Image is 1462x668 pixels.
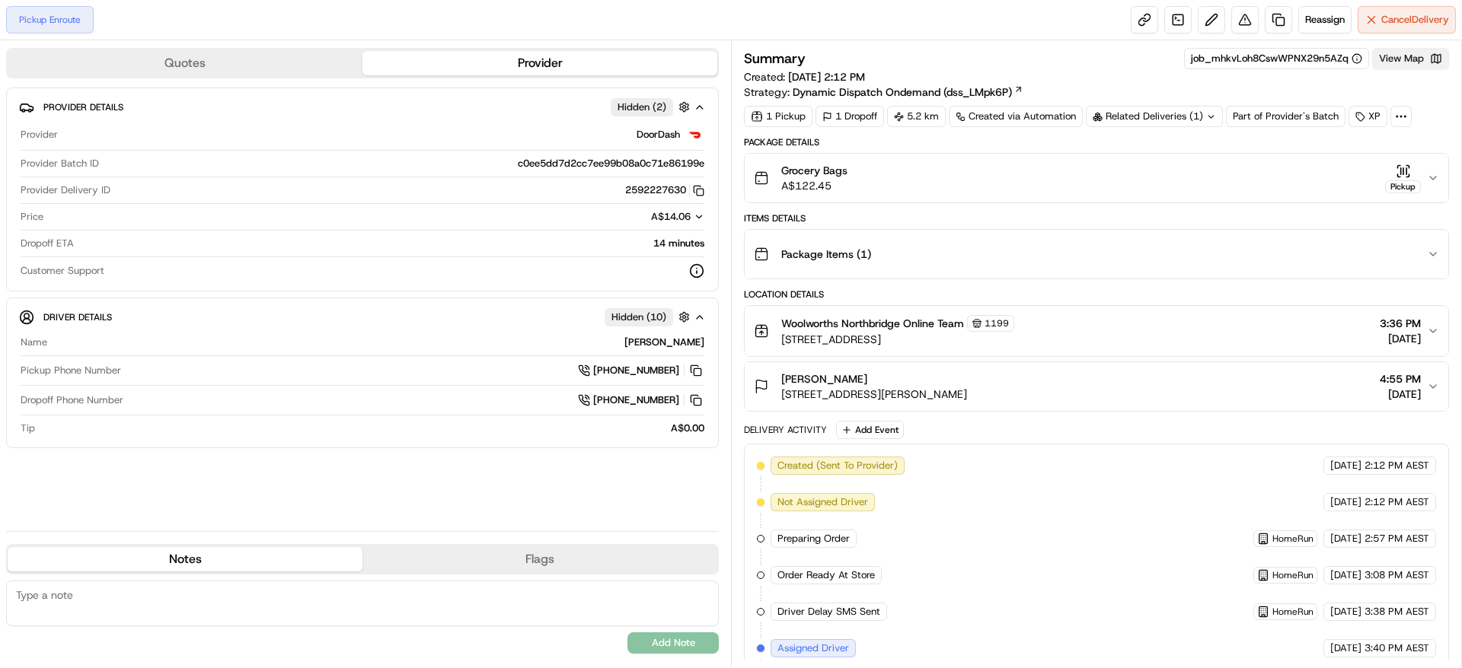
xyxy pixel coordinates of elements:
button: Hidden (2) [611,97,694,116]
button: A$14.06 [570,210,704,224]
span: Package Items ( 1 ) [781,247,871,262]
button: Provider DetailsHidden (2) [19,94,706,119]
div: Delivery Activity [744,424,827,436]
div: Location Details [744,288,1449,301]
span: Dynamic Dispatch Ondemand (dss_LMpk6P) [793,84,1012,100]
span: [STREET_ADDRESS] [781,332,1014,347]
span: Grocery Bags [781,163,848,178]
span: c0ee5dd7d2cc7ee99b08a0c71e86199e [518,157,704,170]
span: [STREET_ADDRESS][PERSON_NAME] [781,386,967,402]
button: [PHONE_NUMBER] [578,392,704,409]
span: Name [21,336,47,349]
span: 3:38 PM AEST [1365,605,1429,619]
div: Package Details [744,136,1449,148]
span: 2:12 PM AEST [1365,495,1429,509]
span: Dropoff ETA [21,237,74,250]
span: Hidden ( 2 ) [618,100,666,114]
div: Items Details [744,212,1449,224]
button: Woolworths Northbridge Online Team1199[STREET_ADDRESS]3:36 PM[DATE] [745,306,1448,356]
span: [DATE] [1330,532,1361,546]
span: Dropoff Phone Number [21,393,123,407]
span: Order Ready At Store [777,568,875,582]
span: [PHONE_NUMBER] [593,393,679,407]
button: Notes [8,547,362,571]
button: Flags [362,547,717,571]
span: 3:40 PM AEST [1365,641,1429,655]
span: Created (Sent To Provider) [777,459,898,472]
button: 2592227630 [625,183,704,197]
div: 14 minutes [80,237,704,250]
span: Hidden ( 10 ) [611,310,666,324]
span: Provider Batch ID [21,157,99,170]
span: Driver Delay SMS Sent [777,605,880,619]
button: Pickup [1385,164,1421,193]
span: [DATE] [1330,605,1361,619]
span: [PHONE_NUMBER] [593,364,679,377]
button: Driver DetailsHidden (10) [19,304,706,329]
span: Created: [744,69,865,84]
div: 5.2 km [887,106,946,127]
span: [DATE] [1380,386,1421,402]
button: Hidden (10) [605,307,694,326]
div: 1 Pickup [744,106,812,127]
span: Driver Details [43,311,112,323]
span: [DATE] [1330,568,1361,582]
span: [DATE] [1380,331,1421,346]
span: Tip [21,421,35,435]
div: Related Deliveries (1) [1086,106,1223,127]
span: Provider Details [43,101,123,113]
button: job_mhkvLoh8CswWPNX29n5AZq [1191,52,1362,65]
span: [DATE] [1330,459,1361,472]
div: Pickup [1385,180,1421,193]
span: [DATE] [1330,495,1361,509]
div: Strategy: [744,84,1023,100]
span: [PERSON_NAME] [781,371,867,386]
button: Add Event [836,421,904,439]
button: [PERSON_NAME][STREET_ADDRESS][PERSON_NAME]4:55 PM[DATE] [745,362,1448,411]
span: A$14.06 [651,210,691,223]
div: [PERSON_NAME] [53,336,704,349]
span: DoorDash [637,128,680,142]
button: View Map [1372,48,1449,69]
span: Woolworths Northbridge Online Team [781,316,964,331]
span: Provider Delivery ID [21,183,110,197]
a: Dynamic Dispatch Ondemand (dss_LMpk6P) [793,84,1023,100]
button: Reassign [1298,6,1352,33]
a: [PHONE_NUMBER] [578,362,704,379]
button: Package Items (1) [745,230,1448,278]
span: Customer Support [21,264,104,278]
span: Provider [21,128,58,142]
span: 4:55 PM [1380,371,1421,386]
span: 1199 [985,317,1009,329]
div: XP [1349,106,1387,127]
span: A$122.45 [781,178,848,193]
div: 1 Dropoff [816,106,884,127]
button: Grocery BagsA$122.45Pickup [745,154,1448,202]
span: 2:12 PM AEST [1365,459,1429,472]
a: Created via Automation [949,106,1083,127]
span: Reassign [1305,13,1345,27]
span: 3:08 PM AEST [1365,568,1429,582]
span: [DATE] [1330,641,1361,655]
div: A$0.00 [41,421,704,435]
span: HomeRun [1272,533,1314,545]
span: HomeRun [1272,606,1314,618]
span: [DATE] 2:12 PM [788,70,865,84]
span: Pickup Phone Number [21,364,121,377]
span: Preparing Order [777,532,850,546]
span: Not Assigned Driver [777,495,868,509]
span: HomeRun [1272,569,1314,581]
button: CancelDelivery [1358,6,1456,33]
button: Quotes [8,51,362,75]
span: 2:57 PM AEST [1365,532,1429,546]
h3: Summary [744,52,806,65]
span: Price [21,210,43,224]
span: 3:36 PM [1380,316,1421,331]
span: Assigned Driver [777,641,849,655]
span: Cancel Delivery [1381,13,1449,27]
button: Provider [362,51,717,75]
